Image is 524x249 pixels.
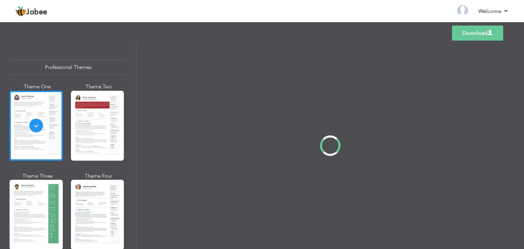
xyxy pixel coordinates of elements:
a: Download [452,26,503,41]
img: jobee.io [15,6,26,17]
a: Jobee [15,6,47,17]
img: Profile Img [457,5,468,16]
a: Welcome [478,7,509,15]
span: Jobee [26,9,47,16]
